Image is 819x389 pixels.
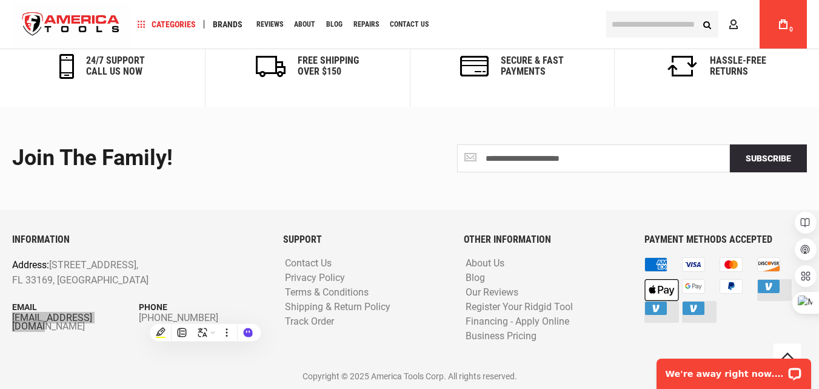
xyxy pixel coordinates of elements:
[12,300,139,314] p: Email
[12,370,807,383] p: Copyright © 2025 America Tools Corp. All rights reserved.
[321,16,348,33] a: Blog
[12,2,130,47] a: store logo
[384,16,434,33] a: Contact Us
[256,21,283,28] span: Reviews
[463,331,540,342] a: Business Pricing
[282,287,372,299] a: Terms & Conditions
[463,272,488,284] a: Blog
[463,316,572,328] a: Financing - Apply Online
[213,20,242,29] span: Brands
[390,21,429,28] span: Contact Us
[12,146,401,171] div: Join the Family!
[789,26,793,33] span: 0
[138,20,196,29] span: Categories
[207,16,248,33] a: Brands
[326,21,343,28] span: Blog
[282,272,348,284] a: Privacy Policy
[463,287,521,299] a: Our Reviews
[139,314,266,322] a: [PHONE_NUMBER]
[463,258,507,269] a: About Us
[649,351,819,389] iframe: LiveChat chat widget
[464,234,626,245] h6: OTHER INFORMATION
[730,144,807,172] button: Subscribe
[282,258,335,269] a: Contact Us
[12,257,215,288] p: [STREET_ADDRESS], FL 33169, [GEOGRAPHIC_DATA]
[710,55,766,76] h6: Hassle-Free Returns
[289,16,321,33] a: About
[12,2,130,47] img: America Tools
[251,16,289,33] a: Reviews
[12,259,49,271] span: Address:
[282,302,393,313] a: Shipping & Return Policy
[501,55,564,76] h6: secure & fast payments
[12,234,265,245] h6: INFORMATION
[282,316,337,328] a: Track Order
[283,234,446,245] h6: SUPPORT
[348,16,384,33] a: Repairs
[294,21,315,28] span: About
[86,55,145,76] h6: 24/7 support call us now
[139,300,266,314] p: Phone
[298,55,359,76] h6: Free Shipping Over $150
[12,314,139,331] a: [EMAIL_ADDRESS][DOMAIN_NAME]
[132,16,201,33] a: Categories
[746,154,791,163] span: Subscribe
[463,302,576,313] a: Register Your Ridgid Tool
[353,21,379,28] span: Repairs
[695,13,718,36] button: Search
[644,234,807,245] h6: PAYMENT METHODS ACCEPTED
